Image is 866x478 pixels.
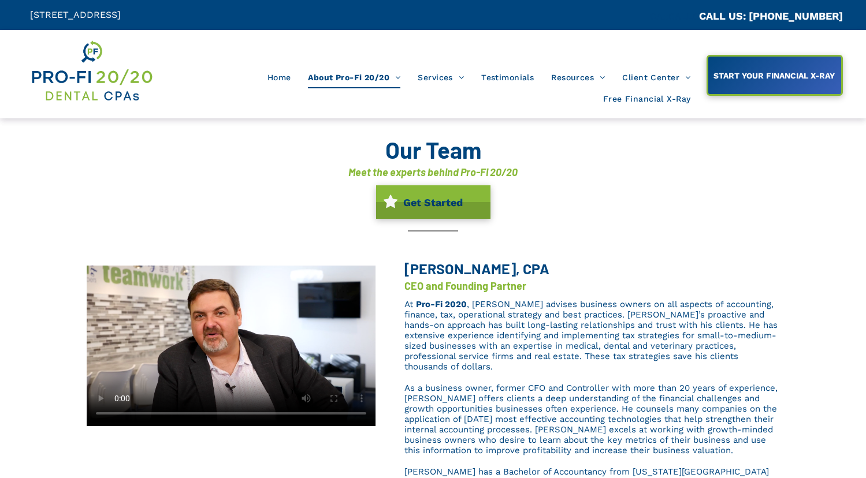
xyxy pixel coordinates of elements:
a: Client Center [614,66,699,88]
span: At [404,299,413,309]
span: [PERSON_NAME], CPA [404,260,549,277]
a: CALL US: [PHONE_NUMBER] [699,10,843,22]
img: Get Dental CPA Consulting, Bookkeeping, & Bank Loans [30,39,154,103]
a: Get Started [376,185,490,219]
a: About Pro-Fi 20/20 [299,66,409,88]
font: Our Team [385,136,481,163]
span: As a business owner, former CFO and Controller with more than 20 years of experience, [PERSON_NAM... [404,383,778,455]
a: Testimonials [473,66,542,88]
span: CA::CALLC [650,11,699,22]
span: , [PERSON_NAME] advises business owners on all aspects of accounting, finance, tax, operational s... [404,299,778,372]
a: Free Financial X-Ray [594,88,699,110]
a: Resources [542,66,614,88]
span: Get Started [399,191,467,214]
font: Meet the experts behind Pro-Fi 20/20 [348,166,518,178]
font: CEO and Founding Partner [404,279,526,292]
span: [STREET_ADDRESS] [30,9,121,20]
a: Pro-Fi 2020 [416,299,467,309]
a: START YOUR FINANCIAL X-RAY [707,55,843,96]
a: Services [409,66,473,88]
span: START YOUR FINANCIAL X-RAY [709,65,839,86]
a: Home [259,66,300,88]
